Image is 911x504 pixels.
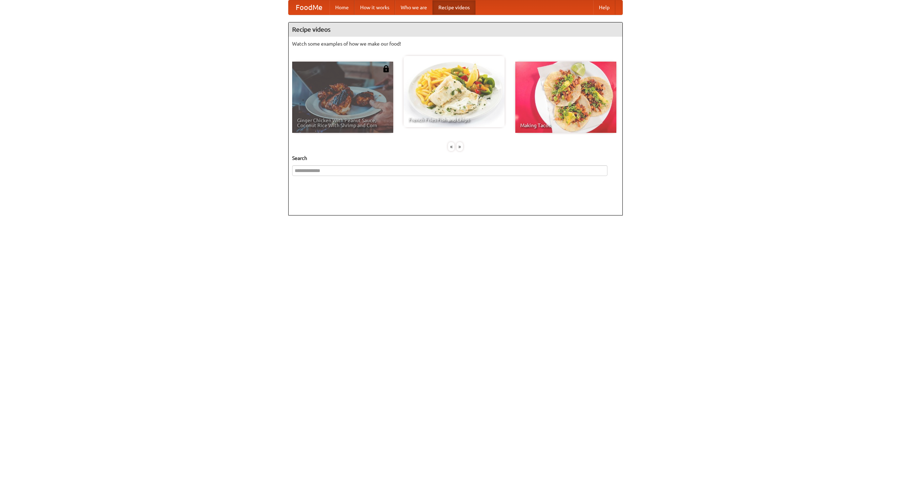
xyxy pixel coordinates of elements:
img: 483408.png [383,65,390,72]
div: « [448,142,454,151]
span: Making Tacos [520,123,611,128]
p: Watch some examples of how we make our food! [292,40,619,47]
a: French Fries Fish and Chips [404,56,505,127]
h5: Search [292,155,619,162]
a: Help [593,0,615,15]
div: » [457,142,463,151]
h4: Recipe videos [289,22,622,37]
a: Making Tacos [515,62,616,133]
a: FoodMe [289,0,330,15]
span: French Fries Fish and Chips [409,117,500,122]
a: Home [330,0,354,15]
a: Who we are [395,0,433,15]
a: How it works [354,0,395,15]
a: Recipe videos [433,0,475,15]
